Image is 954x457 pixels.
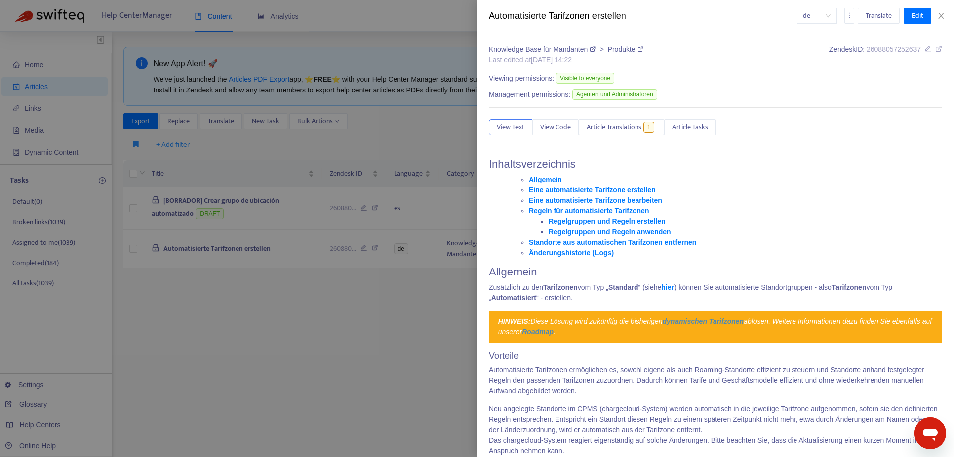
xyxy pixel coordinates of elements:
[608,283,638,291] strong: Standard
[489,404,942,456] p: Neu angelegte Standorte im CPMS (chargecloud-System) werden automatisch in die jeweilige Tarifzon...
[498,317,932,336] em: Diese Lösung wird zukünftig die bisherigen ablösen. Weitere Informationen dazu finden Sie ebenfal...
[489,45,598,53] a: Knowledge Base für Mandanten
[489,282,942,303] p: Zusätzlich zu den vom Typ „ “ (siehe ) können Sie automatisierte Standortgruppen - also vom Typ „...
[489,365,942,396] p: Automatisierte Tarifzonen ermöglichen es, sowohl eigene als auch Roaming-Standorte effizient zu s...
[608,45,643,53] a: Produkte
[846,12,853,19] span: more
[664,119,716,135] button: Article Tasks
[489,90,570,100] span: Management permissions:
[844,8,854,24] button: more
[529,186,656,194] a: Eine automatisierte Tarifzone erstellen
[491,294,536,302] strong: Automatisiert
[662,317,744,325] a: dynamischen Tarifzonen
[832,283,867,291] strong: Tarifzonen
[532,119,579,135] button: View Code
[858,8,900,24] button: Translate
[829,44,942,65] div: Zendesk ID:
[529,238,696,246] a: Standorte aus automatischen Tarifzonen entfernen
[914,417,946,449] iframe: Schaltfläche zum Öffnen des Messaging-Fensters
[489,73,554,84] span: Viewing permissions:
[489,351,942,362] h3: Vorteile
[912,10,923,21] span: Edit
[937,12,945,20] span: close
[489,119,532,135] button: View Text
[643,122,655,133] span: 1
[867,45,921,53] span: 26088057252637
[540,122,571,133] span: View Code
[579,119,664,135] button: Article Translations1
[904,8,931,24] button: Edit
[489,158,942,171] h1: Inhaltsverzeichnis
[522,328,554,336] a: Roadmap
[497,122,524,133] span: View Text
[556,73,614,84] span: Visible to everyone
[489,9,797,23] div: Automatisierte Tarifzonen erstellen
[529,249,614,257] a: Änderungshistorie (Logs)
[661,283,674,291] a: hier
[572,89,657,100] span: Agenten und Administratoren
[489,266,942,278] h1: Allgemein
[803,8,831,23] span: de
[549,228,671,236] a: Regelgruppen und Regeln anwenden
[866,10,892,21] span: Translate
[498,317,531,325] em: HINWEIS:
[489,55,643,65] div: Last edited at [DATE] 14:22
[543,283,578,291] strong: Tarifzonen
[529,207,649,215] a: Regeln für automatisierte Tarifzonen
[529,176,562,183] a: Allgemein
[529,196,662,204] a: Eine automatisierte Tarifzone bearbeiten
[587,122,641,133] span: Article Translations
[934,11,948,21] button: Close
[489,44,643,55] div: >
[549,217,666,225] a: Regelgruppen und Regeln erstellen
[672,122,708,133] span: Article Tasks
